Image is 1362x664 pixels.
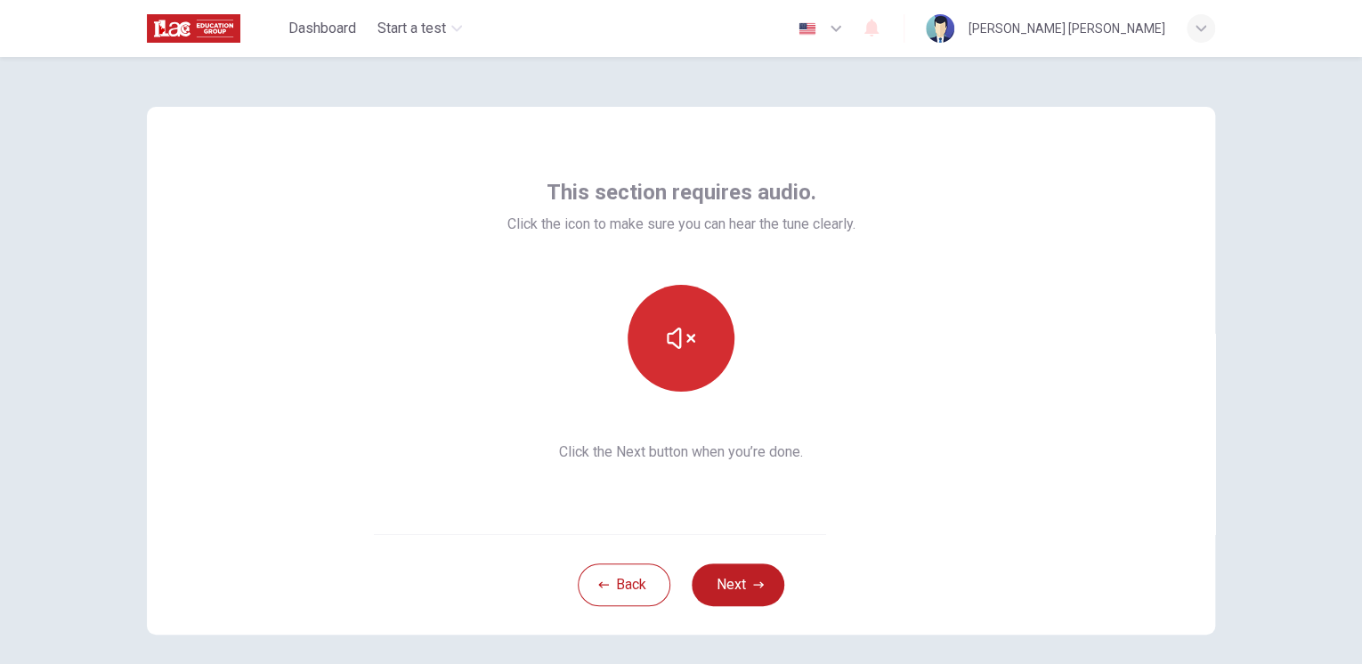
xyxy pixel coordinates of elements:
span: Start a test [377,18,446,39]
button: Back [578,563,670,606]
img: en [796,22,818,36]
div: [PERSON_NAME] [PERSON_NAME] [969,18,1165,39]
a: ILAC logo [147,11,281,46]
span: Dashboard [288,18,356,39]
button: Next [692,563,784,606]
img: ILAC logo [147,11,240,46]
span: Click the icon to make sure you can hear the tune clearly. [507,214,855,235]
button: Dashboard [281,12,363,45]
img: Profile picture [926,14,954,43]
span: Click the Next button when you’re done. [507,441,855,463]
button: Start a test [370,12,469,45]
span: This section requires audio. [547,178,816,206]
